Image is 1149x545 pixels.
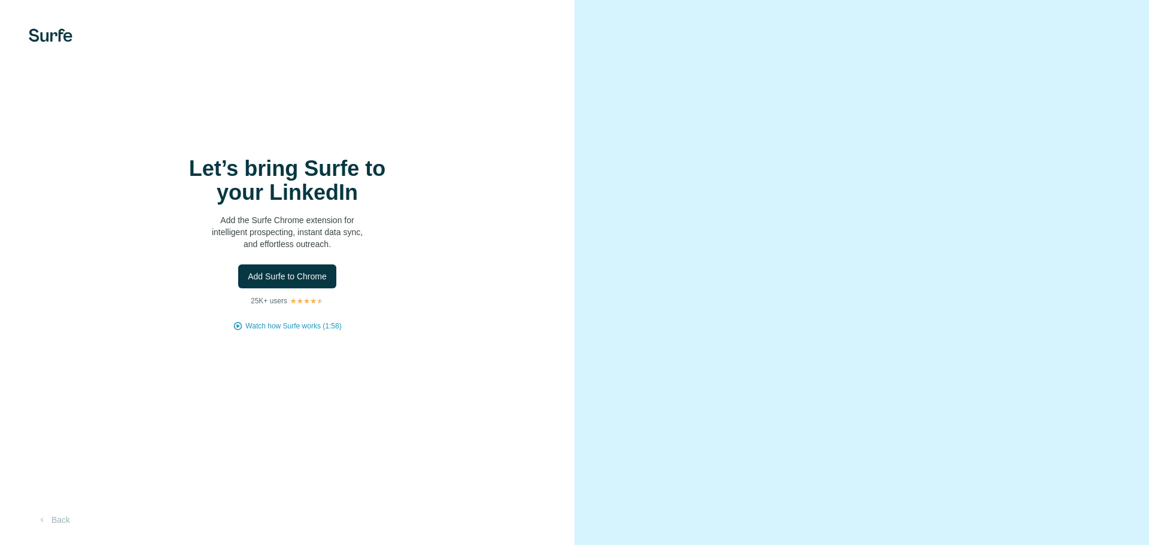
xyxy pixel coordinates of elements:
button: Add Surfe to Chrome [238,264,336,288]
button: Back [29,509,78,531]
button: Watch how Surfe works (1:58) [245,321,341,331]
img: Rating Stars [290,297,324,305]
h1: Let’s bring Surfe to your LinkedIn [168,157,407,205]
span: Add Surfe to Chrome [248,270,327,282]
img: Surfe's logo [29,29,72,42]
p: 25K+ users [251,296,287,306]
p: Add the Surfe Chrome extension for intelligent prospecting, instant data sync, and effortless out... [168,214,407,250]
